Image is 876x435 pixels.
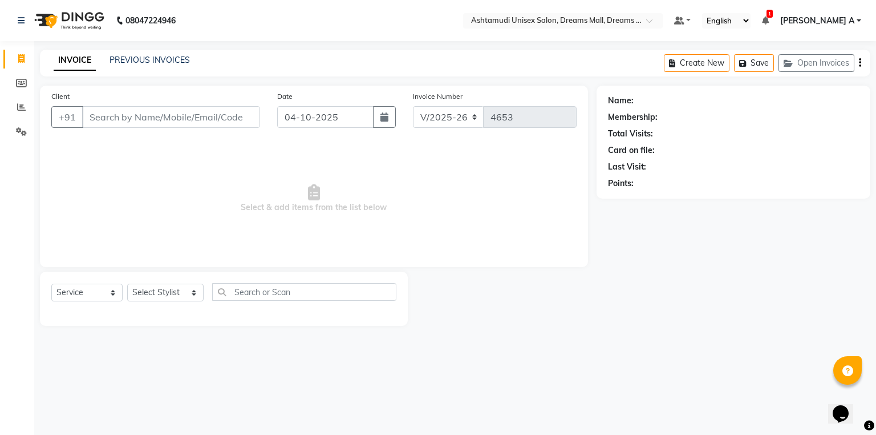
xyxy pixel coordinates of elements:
div: Membership: [608,111,658,123]
div: Points: [608,178,634,190]
a: 1 [762,15,769,26]
b: 08047224946 [125,5,176,37]
iframe: chat widget [828,389,865,424]
button: Open Invoices [778,54,854,72]
button: Save [734,54,774,72]
label: Invoice Number [413,91,463,102]
img: logo [29,5,107,37]
button: +91 [51,106,83,128]
label: Date [277,91,293,102]
div: Total Visits: [608,128,653,140]
span: 1 [766,10,773,18]
input: Search by Name/Mobile/Email/Code [82,106,260,128]
button: Create New [664,54,729,72]
div: Last Visit: [608,161,646,173]
div: Card on file: [608,144,655,156]
input: Search or Scan [212,283,396,301]
a: INVOICE [54,50,96,71]
div: Name: [608,95,634,107]
a: PREVIOUS INVOICES [109,55,190,65]
span: [PERSON_NAME] A [780,15,854,27]
label: Client [51,91,70,102]
span: Select & add items from the list below [51,142,577,256]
